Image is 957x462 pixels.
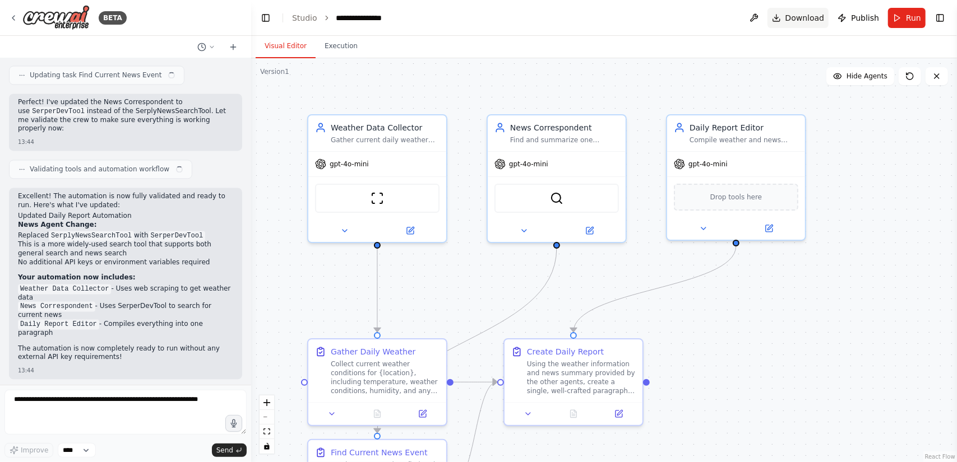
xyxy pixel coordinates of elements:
[260,410,274,424] button: zoom out
[260,395,274,410] button: zoom in
[292,12,392,24] nav: breadcrumb
[256,35,316,58] button: Visual Editor
[710,192,762,203] span: Drop tools here
[30,106,87,116] code: SerperDevTool
[833,8,884,28] button: Publish
[18,273,136,281] strong: Your automation now includes:
[487,114,627,243] div: News CorrespondentFind and summarize one significant current event of the day, providing key deta...
[212,444,247,457] button: Send
[260,439,274,454] button: toggle interactivity
[18,240,233,258] li: This is a more widely-used search tool that supports both general search and news search
[4,443,53,458] button: Improve
[260,424,274,439] button: fit view
[599,407,638,421] button: Open in side panel
[372,248,562,433] g: Edge from d1b673a8-9f52-4b84-a64b-8cf743834729 to 00b15230-a124-40ad-84b6-c3828309b786
[527,346,604,357] div: Create Daily Report
[18,231,233,240] li: Replaced with
[378,224,442,237] button: Open in side panel
[785,12,825,24] span: Download
[193,40,220,54] button: Switch to previous chat
[354,407,401,421] button: No output available
[260,395,274,454] div: React Flow controls
[18,192,233,209] p: Excellent! The automation is now fully validated and ready to run. Here's what I've updated:
[22,5,90,30] img: Logo
[510,122,619,133] div: News Correspondent
[371,192,384,205] img: ScrapeWebsiteTool
[18,319,99,329] code: Daily Report Editor
[925,454,955,460] a: React Flow attribution
[737,222,801,235] button: Open in side panel
[30,165,169,174] span: Validating tools and automation workflow
[18,284,233,302] li: - Uses web scraping to get weather data
[690,136,798,144] div: Compile weather and news information into a cohesive, well-structured one-paragraph daily report ...
[550,407,598,421] button: No output available
[260,67,289,76] div: Version 1
[527,360,636,395] div: Using the weather information and news summary provided by the other agents, create a single, wel...
[331,447,428,458] div: Find Current News Event
[292,13,317,22] a: Studio
[307,114,447,243] div: Weather Data CollectorGather current daily weather conditions for a specified location and provid...
[331,360,440,395] div: Collect current weather conditions for {location}, including temperature, weather conditions, hum...
[316,35,367,58] button: Execution
[331,136,440,144] div: Gather current daily weather conditions for a specified location and provide a clear, concise wea...
[888,8,926,28] button: Run
[307,338,447,426] div: Gather Daily WeatherCollect current weather conditions for {location}, including temperature, wea...
[18,302,233,320] li: - Uses SerperDevTool to search for current news
[826,67,894,85] button: Hide Agents
[18,284,111,294] code: Weather Data Collector
[768,8,829,28] button: Download
[224,40,242,54] button: Start a new chat
[690,122,798,133] div: Daily Report Editor
[510,136,619,144] div: Find and summarize one significant current event of the day, providing key details and context in...
[403,407,442,421] button: Open in side panel
[18,221,97,228] strong: News Agent Change:
[18,98,233,133] p: Perfect! I've updated the News Correspondent to use instead of the SerplyNewsSearchTool. Let me v...
[509,160,548,169] span: gpt-4o-mini
[906,12,921,24] span: Run
[688,160,728,169] span: gpt-4o-mini
[847,72,887,81] span: Hide Agents
[454,376,497,388] g: Edge from 1f1097ab-b4a7-434d-b947-c3068384be18 to 38dcaa8d-ff63-4017-8766-bd5cfb99a527
[666,114,806,241] div: Daily Report EditorCompile weather and news information into a cohesive, well-structured one-para...
[225,415,242,432] button: Click to speak your automation idea
[21,446,48,455] span: Improve
[568,246,742,332] g: Edge from ea418a53-2607-4f72-b9d0-98897e6662c3 to 38dcaa8d-ff63-4017-8766-bd5cfb99a527
[18,138,233,146] div: 13:44
[932,10,948,26] button: Show right sidebar
[18,366,233,375] div: 13:44
[372,248,383,332] g: Edge from fa372d7a-8eeb-4c24-afc5-b8d90cfe006c to 1f1097ab-b4a7-434d-b947-c3068384be18
[49,231,134,241] code: SerplyNewsSearchTool
[558,224,621,237] button: Open in side panel
[18,344,233,362] p: The automation is now completely ready to run without any external API key requirements!
[99,11,127,25] div: BETA
[149,231,206,241] code: SerperDevTool
[330,160,369,169] span: gpt-4o-mini
[851,12,879,24] span: Publish
[331,346,415,357] div: Gather Daily Weather
[258,10,274,26] button: Hide left sidebar
[331,122,440,133] div: Weather Data Collector
[18,258,233,267] li: No additional API keys or environment variables required
[503,338,644,426] div: Create Daily ReportUsing the weather information and news summary provided by the other agents, c...
[18,320,233,338] li: - Compiles everything into one paragraph
[18,212,233,221] h2: Updated Daily Report Automation
[550,192,563,205] img: SerperDevTool
[216,446,233,455] span: Send
[30,71,161,80] span: Updating task Find Current News Event
[18,301,95,311] code: News Correspondent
